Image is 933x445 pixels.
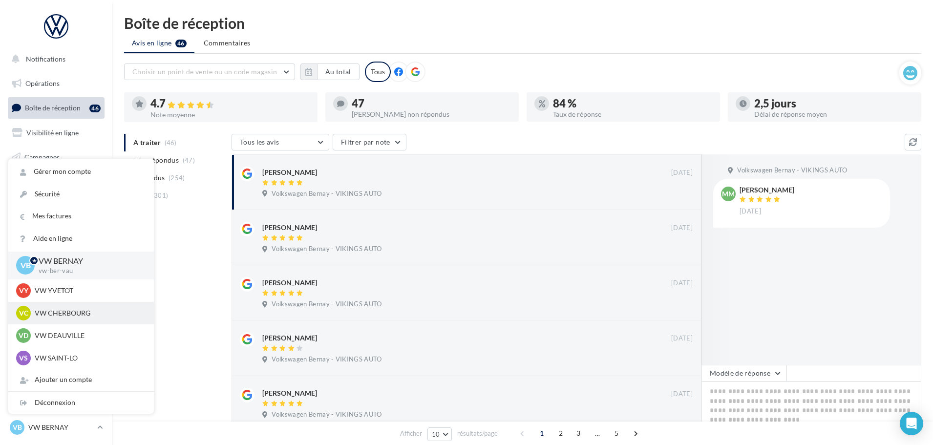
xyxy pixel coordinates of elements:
div: Taux de réponse [553,111,712,118]
button: Au total [300,64,360,80]
div: 2,5 jours [754,98,913,109]
span: Volkswagen Bernay - VIKINGS AUTO [272,190,382,198]
span: VD [19,331,28,340]
span: Notifications [26,55,65,63]
button: Notifications [6,49,103,69]
span: 3 [571,425,586,441]
a: Gérer mon compte [8,161,154,183]
span: 5 [609,425,624,441]
div: [PERSON_NAME] non répondus [352,111,511,118]
p: VW CHERBOURG [35,308,142,318]
span: (254) [169,174,185,182]
span: Volkswagen Bernay - VIKINGS AUTO [272,355,382,364]
span: Volkswagen Bernay - VIKINGS AUTO [272,300,382,309]
div: Délai de réponse moyen [754,111,913,118]
span: Visibilité en ligne [26,128,79,137]
button: 10 [427,427,452,441]
span: [DATE] [671,334,693,343]
p: VW BERNAY [39,255,138,267]
span: Campagnes [24,152,60,161]
a: Sécurité [8,183,154,205]
div: Déconnexion [8,392,154,414]
span: Volkswagen Bernay - VIKINGS AUTO [272,410,382,419]
div: 47 [352,98,511,109]
a: Mes factures [8,205,154,227]
span: VC [19,308,28,318]
p: vw-ber-vau [39,267,138,275]
span: VB [21,260,31,271]
div: [PERSON_NAME] [262,388,317,398]
a: Calendrier [6,220,106,240]
span: Volkswagen Bernay - VIKINGS AUTO [272,245,382,254]
button: Choisir un point de vente ou un code magasin [124,64,295,80]
p: VW DEAUVILLE [35,331,142,340]
span: résultats/page [457,429,498,438]
span: Boîte de réception [25,104,81,112]
div: [PERSON_NAME] [262,333,317,343]
a: VB VW BERNAY [8,418,105,437]
span: [DATE] [671,224,693,233]
div: Tous [365,62,391,82]
span: Opérations [25,79,60,87]
div: [PERSON_NAME] [262,168,317,177]
p: VW BERNAY [28,423,93,432]
div: 46 [89,105,101,112]
a: Médiathèque [6,195,106,216]
span: 1 [534,425,550,441]
a: Opérations [6,73,106,94]
div: [PERSON_NAME] [740,187,794,193]
a: Contacts [6,171,106,191]
a: PLV et print personnalisable [6,244,106,273]
span: Tous les avis [240,138,279,146]
div: [PERSON_NAME] [262,223,317,233]
div: 84 % [553,98,712,109]
a: Boîte de réception46 [6,97,106,118]
span: VS [19,353,28,363]
span: Non répondus [133,155,179,165]
div: [PERSON_NAME] [262,278,317,288]
span: Choisir un point de vente ou un code magasin [132,67,277,76]
span: [DATE] [671,169,693,177]
button: Au total [317,64,360,80]
span: [DATE] [671,279,693,288]
div: Boîte de réception [124,16,921,30]
button: Modèle de réponse [701,365,786,381]
span: Afficher [400,429,422,438]
span: ... [590,425,605,441]
span: VB [13,423,22,432]
a: Visibilité en ligne [6,123,106,143]
div: Ajouter un compte [8,369,154,391]
button: Filtrer par note [333,134,406,150]
span: Commentaires [204,38,251,48]
button: Tous les avis [232,134,329,150]
span: (301) [152,191,169,199]
p: VW SAINT-LO [35,353,142,363]
a: Campagnes [6,147,106,168]
span: [DATE] [740,207,761,216]
span: VY [19,286,28,296]
span: [DATE] [671,390,693,399]
span: Volkswagen Bernay - VIKINGS AUTO [737,166,847,175]
div: 4.7 [150,98,310,109]
a: Campagnes DataOnDemand [6,276,106,305]
span: 2 [553,425,569,441]
p: VW YVETOT [35,286,142,296]
a: Aide en ligne [8,228,154,250]
span: 10 [432,430,440,438]
span: MM [722,189,735,199]
span: (47) [183,156,195,164]
div: Open Intercom Messenger [900,412,923,435]
div: Note moyenne [150,111,310,118]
